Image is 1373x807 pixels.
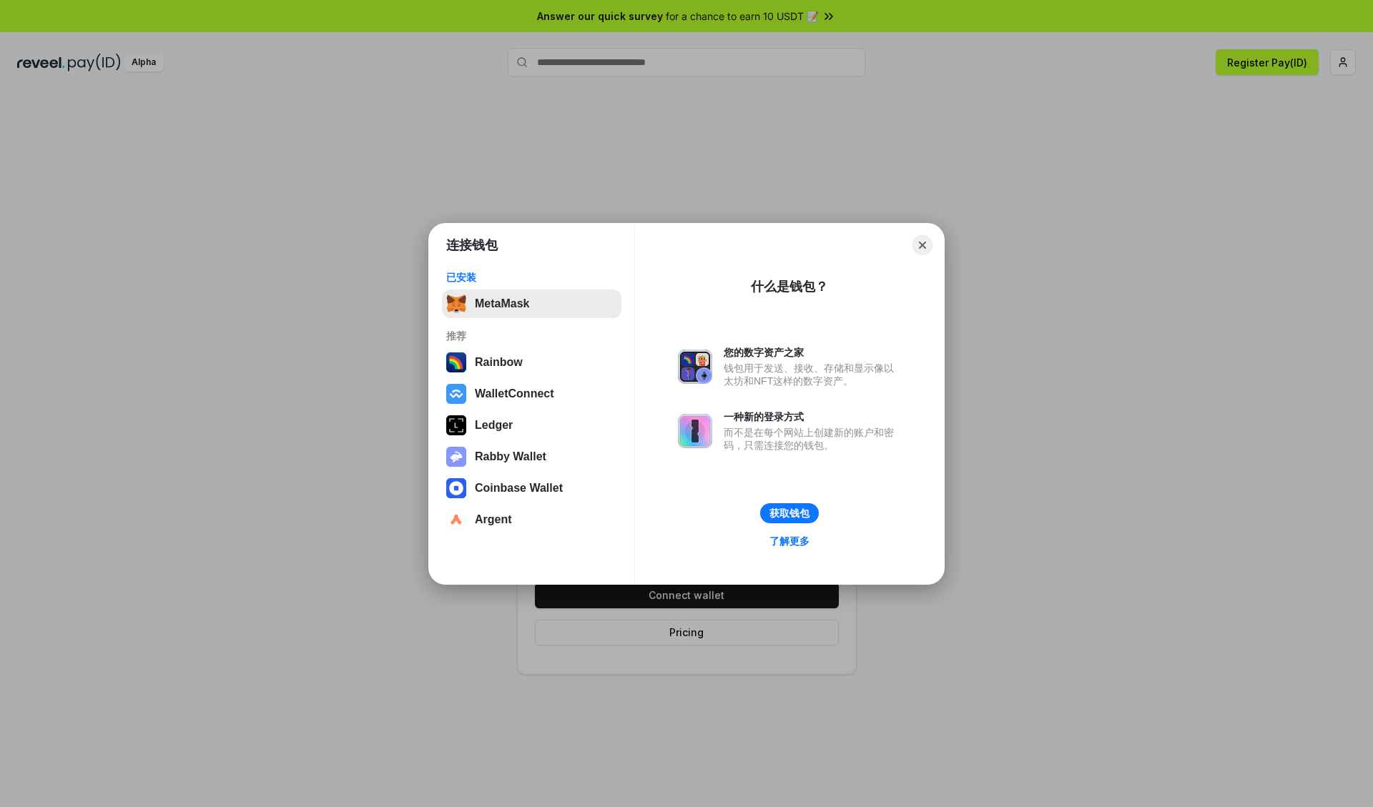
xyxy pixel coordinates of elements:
[442,474,621,502] button: Coinbase Wallet
[446,352,466,372] img: svg+xml,%3Csvg%20width%3D%22120%22%20height%3D%22120%22%20viewBox%3D%220%200%20120%20120%22%20fil...
[475,387,554,400] div: WalletConnect
[442,289,621,318] button: MetaMask
[760,503,819,523] button: 获取钱包
[761,532,818,550] a: 了解更多
[442,411,621,440] button: Ledger
[678,414,712,448] img: svg+xml,%3Csvg%20xmlns%3D%22http%3A%2F%2Fwww.w3.org%2F2000%2Fsvg%22%20fill%3D%22none%22%20viewBox...
[446,384,466,404] img: svg+xml,%3Csvg%20width%3D%2228%22%20height%3D%2228%22%20viewBox%3D%220%200%2028%2028%22%20fill%3D...
[442,348,621,377] button: Rainbow
[446,447,466,467] img: svg+xml,%3Csvg%20xmlns%3D%22http%3A%2F%2Fwww.w3.org%2F2000%2Fsvg%22%20fill%3D%22none%22%20viewBox...
[475,482,563,495] div: Coinbase Wallet
[475,450,546,463] div: Rabby Wallet
[769,507,809,520] div: 获取钱包
[724,410,901,423] div: 一种新的登录方式
[442,442,621,471] button: Rabby Wallet
[678,350,712,384] img: svg+xml,%3Csvg%20xmlns%3D%22http%3A%2F%2Fwww.w3.org%2F2000%2Fsvg%22%20fill%3D%22none%22%20viewBox...
[446,330,617,342] div: 推荐
[475,513,512,526] div: Argent
[912,235,932,255] button: Close
[475,297,529,310] div: MetaMask
[446,271,617,284] div: 已安装
[446,237,498,254] h1: 连接钱包
[751,278,828,295] div: 什么是钱包？
[442,505,621,534] button: Argent
[475,356,523,369] div: Rainbow
[446,415,466,435] img: svg+xml,%3Csvg%20xmlns%3D%22http%3A%2F%2Fwww.w3.org%2F2000%2Fsvg%22%20width%3D%2228%22%20height%3...
[724,426,901,452] div: 而不是在每个网站上创建新的账户和密码，只需连接您的钱包。
[724,362,901,387] div: 钱包用于发送、接收、存储和显示像以太坊和NFT这样的数字资产。
[446,294,466,314] img: svg+xml,%3Csvg%20fill%3D%22none%22%20height%3D%2233%22%20viewBox%3D%220%200%2035%2033%22%20width%...
[442,380,621,408] button: WalletConnect
[769,535,809,548] div: 了解更多
[446,510,466,530] img: svg+xml,%3Csvg%20width%3D%2228%22%20height%3D%2228%22%20viewBox%3D%220%200%2028%2028%22%20fill%3D...
[724,346,901,359] div: 您的数字资产之家
[475,419,513,432] div: Ledger
[446,478,466,498] img: svg+xml,%3Csvg%20width%3D%2228%22%20height%3D%2228%22%20viewBox%3D%220%200%2028%2028%22%20fill%3D...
